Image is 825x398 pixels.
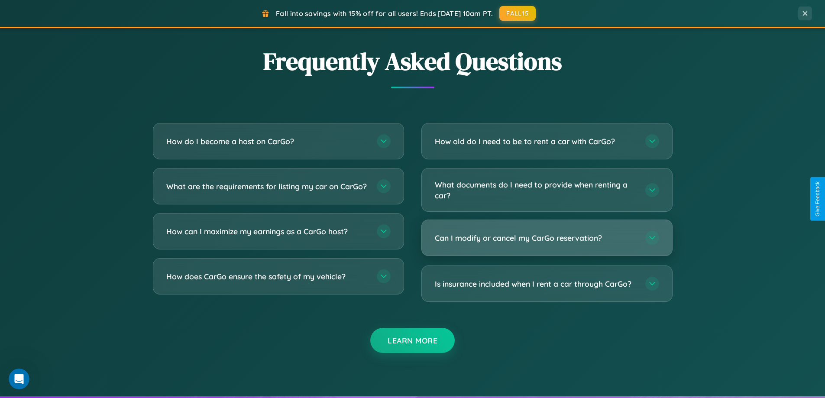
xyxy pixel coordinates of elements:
[166,136,368,147] h3: How do I become a host on CarGo?
[166,181,368,192] h3: What are the requirements for listing my car on CarGo?
[435,233,637,243] h3: Can I modify or cancel my CarGo reservation?
[9,369,29,389] iframe: Intercom live chat
[815,181,821,217] div: Give Feedback
[435,136,637,147] h3: How old do I need to be to rent a car with CarGo?
[166,271,368,282] h3: How does CarGo ensure the safety of my vehicle?
[166,226,368,237] h3: How can I maximize my earnings as a CarGo host?
[370,328,455,353] button: Learn More
[435,179,637,201] h3: What documents do I need to provide when renting a car?
[499,6,536,21] button: FALL15
[153,45,673,78] h2: Frequently Asked Questions
[276,9,493,18] span: Fall into savings with 15% off for all users! Ends [DATE] 10am PT.
[435,278,637,289] h3: Is insurance included when I rent a car through CarGo?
